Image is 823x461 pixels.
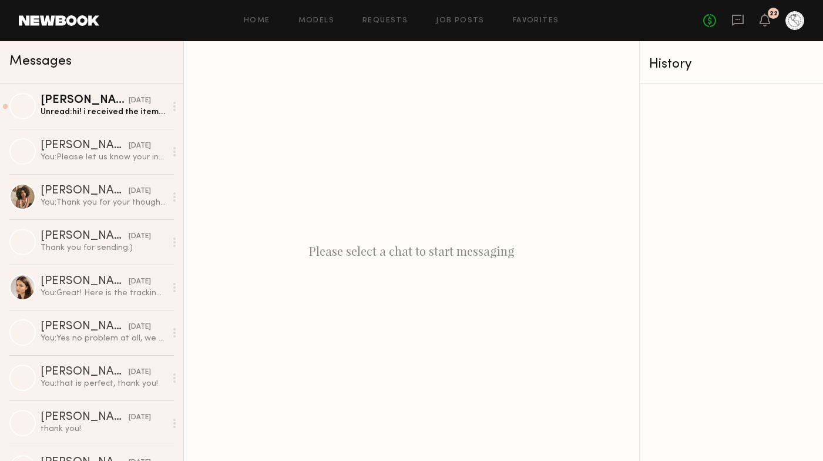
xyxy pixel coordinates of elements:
[129,412,151,423] div: [DATE]
[41,423,166,435] div: thank you!
[41,95,129,106] div: [PERSON_NAME]
[9,55,72,68] span: Messages
[41,242,166,253] div: Thank you for sending:)
[41,378,166,389] div: You: that is perfect, thank you!
[649,58,814,71] div: History
[129,276,151,288] div: [DATE]
[41,106,166,118] div: Unread: hi! i received the items :) i plan on filming [DATE] and early this week but the inspo li...
[129,231,151,242] div: [DATE]
[244,17,270,25] a: Home
[41,288,166,299] div: You: Great! Here is the tracking: 92346903470179300026809815
[41,276,129,288] div: [PERSON_NAME]
[184,41,639,461] div: Please select a chat to start messaging
[41,230,129,242] div: [PERSON_NAME]
[41,412,129,423] div: [PERSON_NAME]
[362,17,408,25] a: Requests
[129,367,151,378] div: [DATE]
[129,322,151,333] div: [DATE]
[770,11,778,17] div: 22
[436,17,485,25] a: Job Posts
[129,141,151,152] div: [DATE]
[129,95,151,106] div: [DATE]
[298,17,334,25] a: Models
[129,186,151,197] div: [DATE]
[41,321,129,333] div: [PERSON_NAME]
[41,366,129,378] div: [PERSON_NAME]
[41,197,166,208] div: You: Thank you for your thoughtful content! We appreciate the effort you put into making quality ...
[41,185,129,197] div: [PERSON_NAME]
[41,333,166,344] div: You: Yes no problem at all, we always appreciate the effort and energy you pour into the content!...
[41,140,129,152] div: [PERSON_NAME]
[513,17,559,25] a: Favorites
[41,152,166,163] div: You: Please let us know your instagram handle if you would like to be tagged!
